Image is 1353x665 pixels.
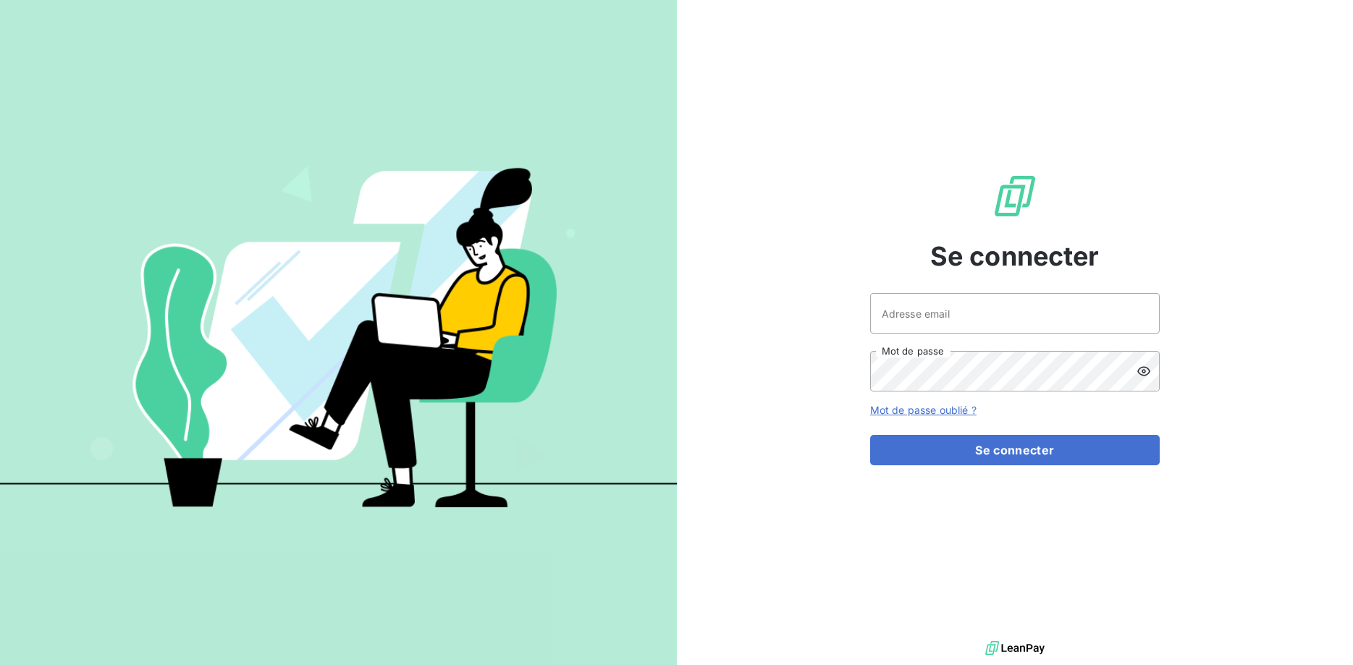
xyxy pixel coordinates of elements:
[985,638,1045,659] img: logo
[992,173,1038,219] img: Logo LeanPay
[870,404,977,416] a: Mot de passe oublié ?
[870,435,1160,465] button: Se connecter
[870,293,1160,334] input: placeholder
[930,237,1100,276] span: Se connecter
